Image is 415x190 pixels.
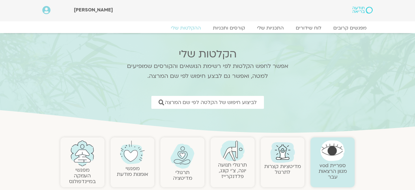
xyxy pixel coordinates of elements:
p: אפשר לחפש הקלטות לפי רשימת הנושאים והקורסים שמופיעים למטה, ואפשר גם לבצע חיפוש לפי שם המרצה. [119,61,296,81]
a: מפגשיהעמקה במיינדפולנס [69,167,96,185]
a: תרגולי תנועהיוגה, צ׳י קונג, פלדנקרייז [218,161,247,180]
a: מפגשיאומנות מודעת [117,165,148,178]
a: ספריית vodמגוון הרצאות עבר [319,162,347,180]
nav: Menu [42,25,373,31]
span: לביצוע חיפוש של הקלטה לפי שם המרצה [165,100,257,105]
h2: הקלטות שלי [119,48,296,60]
a: לביצוע חיפוש של הקלטה לפי שם המרצה [151,96,264,109]
a: קורסים ותכניות [207,25,251,31]
span: [PERSON_NAME] [74,7,113,13]
a: תרגולימדיטציה [173,169,192,182]
a: מפגשים קרובים [327,25,373,31]
a: לוח שידורים [290,25,327,31]
a: מדיטציות קצרות לתרגול [264,163,301,176]
a: ההקלטות שלי [165,25,207,31]
a: התכניות שלי [251,25,290,31]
